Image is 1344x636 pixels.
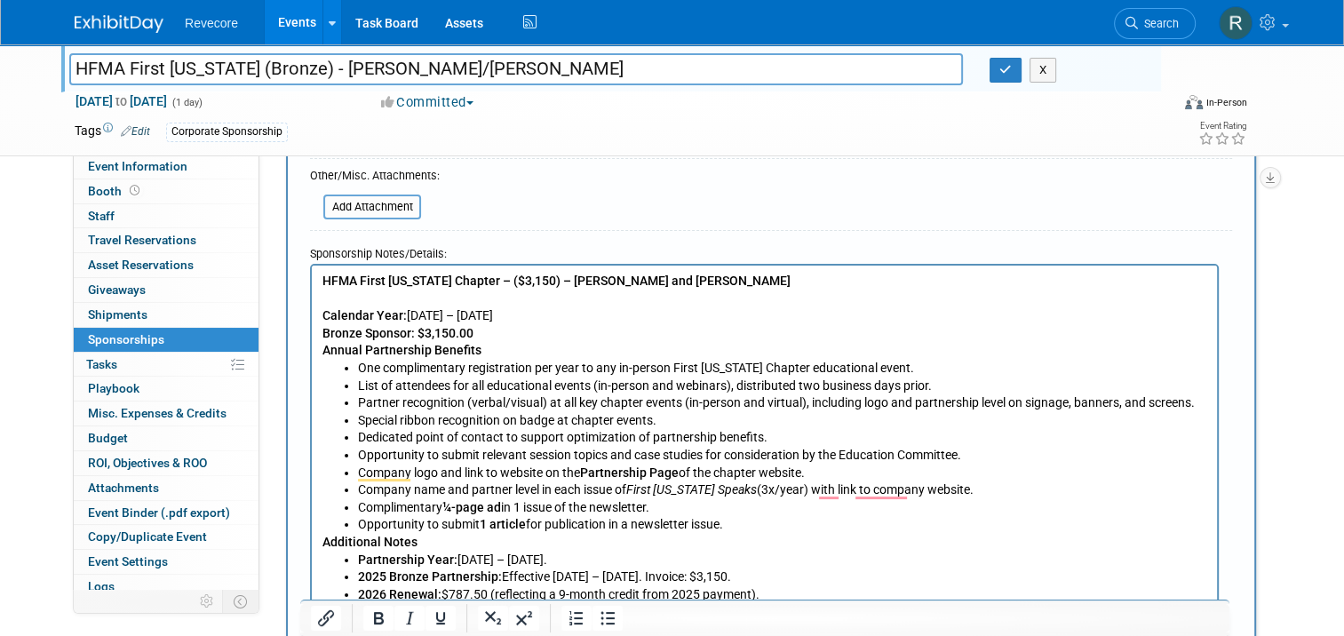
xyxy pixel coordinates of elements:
p: $787.50 (reflecting a 9-month credit from 2025 payment). [46,321,895,338]
div: Event Format [1074,92,1247,119]
span: Staff [88,209,115,223]
div: In-Person [1205,96,1247,109]
b: Annual Partnership Benefits [11,77,170,91]
a: Shipments [74,303,258,327]
a: Giveaways [74,278,258,302]
p: List of attendees for all educational events (in-person and webinars), distributed two business d... [46,112,895,130]
p: Opportunity to submit relevant session topics and case studies for consideration by the Education... [46,181,895,199]
span: (1 day) [171,97,203,108]
b: Partnership Year: [46,287,146,301]
button: Italic [394,606,425,631]
button: Underline [425,606,456,631]
a: Budget [74,426,258,450]
span: Logs [88,579,115,593]
span: Event Binder (.pdf export) [88,505,230,520]
b: Medical Reimbursements of America [190,338,399,353]
span: to [113,94,130,108]
b: 2026 Renewal: [46,322,130,336]
span: [DATE] [DATE] [75,93,168,109]
span: Sponsorships [88,332,164,346]
b: Calendar Year: [11,43,95,57]
b: Additional Notes [11,269,106,283]
p: Special ribbon recognition on badge at chapter events. [46,147,895,164]
a: Travel Reservations [74,228,258,252]
img: Format-Inperson.png [1185,95,1203,109]
span: Asset Reservations [88,258,194,272]
span: Booth not reserved yet [126,184,143,197]
button: Subscript [478,606,508,631]
b: ¼-page ad [131,235,189,249]
p: Payment processed under . [46,338,895,355]
span: Playbook [88,381,139,395]
button: Bold [363,606,394,631]
a: Staff [74,204,258,228]
a: Booth [74,179,258,203]
p: Company name and partner level in each issue of (3x/year) with link to company website. [46,216,895,234]
div: Other/Misc. Attachments: [310,168,440,188]
a: Asset Reservations [74,253,258,277]
span: Budget [88,431,128,445]
p: Partner recognition (verbal/visual) at all key chapter events (in-person and virtual), including ... [46,129,895,147]
td: Personalize Event Tab Strip [192,590,223,613]
span: Travel Reservations [88,233,196,247]
b: 2025 Bronze Partnership: [46,304,190,318]
span: Tasks [86,357,117,371]
span: Booth [88,184,143,198]
span: Copy/Duplicate Event [88,529,207,544]
a: Event Settings [74,550,258,574]
b: Bronze Sponsor: $3,150.00 [11,60,162,75]
span: Event Information [88,159,187,173]
img: ExhibitDay [75,15,163,33]
a: Edit [121,125,150,138]
a: Sponsorships [74,328,258,352]
span: Misc. Expenses & Credits [88,406,227,420]
p: One complimentary registration per year to any in-person First [US_STATE] Chapter educational event. [46,94,895,112]
div: Corporate Sponsorship [166,123,288,141]
img: Rachael Sires [1219,6,1253,40]
a: Attachments [74,476,258,500]
b: Partnership Page [268,200,367,214]
span: Shipments [88,307,147,322]
b: HFMA First [US_STATE] Chapter – ($3,150) – [PERSON_NAME] and [PERSON_NAME] [11,8,479,22]
p: Company logo and link to website on the of the chapter website. [46,199,895,217]
a: Logs [74,575,258,599]
td: Toggle Event Tabs [223,590,259,613]
button: Superscript [509,606,539,631]
div: Sponsorship Notes/Details: [310,238,1219,264]
span: Event Settings [88,554,168,568]
span: ROI, Objectives & ROO [88,456,207,470]
p: Dedicated point of contact to support optimization of partnership benefits. [46,163,895,181]
button: Numbered list [561,606,592,631]
a: Copy/Duplicate Event [74,525,258,549]
p: Opportunity to submit for publication in a newsletter issue. [46,250,895,268]
a: Search [1114,8,1196,39]
button: X [1030,58,1057,83]
div: Event Rating [1198,122,1246,131]
p: Effective [DATE] – [DATE]. Invoice: $3,150. [46,303,895,321]
a: Tasks [74,353,258,377]
a: ROI, Objectives & ROO [74,451,258,475]
button: Bullet list [592,606,623,631]
td: Tags [75,122,150,142]
a: Playbook [74,377,258,401]
span: Attachments [88,481,159,495]
span: Giveaways [88,282,146,297]
p: [DATE] – [DATE] [11,25,895,60]
p: [DATE] – [DATE]. [46,286,895,304]
body: To enrich screen reader interactions, please activate Accessibility in Grammarly extension settings [10,7,896,355]
span: Revecore [185,16,238,30]
a: Event Information [74,155,258,179]
b: 1 article [168,251,214,266]
iframe: Rich Text Area [312,266,1217,620]
p: Complimentary in 1 issue of the newsletter. [46,234,895,251]
button: Committed [375,93,481,112]
a: Misc. Expenses & Credits [74,401,258,425]
i: First [US_STATE] Speaks [314,217,445,231]
button: Insert/edit link [311,606,341,631]
span: Search [1138,17,1179,30]
a: Event Binder (.pdf export) [74,501,258,525]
